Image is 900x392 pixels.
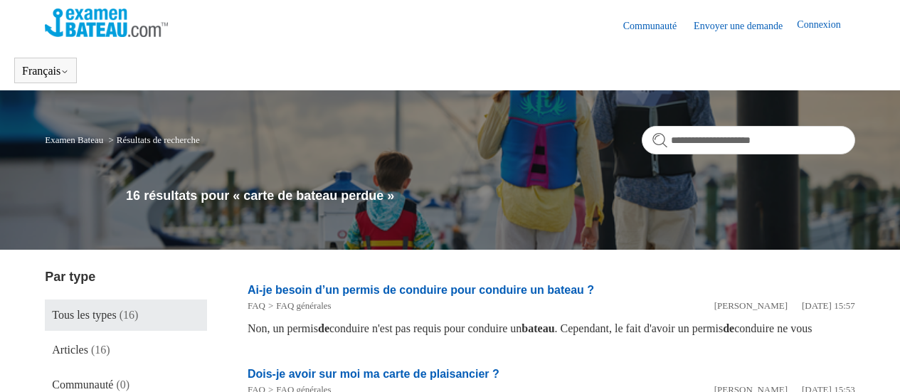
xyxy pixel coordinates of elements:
[120,309,139,321] span: (16)
[105,134,199,145] li: Résultats de recherche
[45,134,103,145] a: Examen Bateau
[248,300,265,311] a: FAQ
[45,9,168,37] img: Page d’accueil du Centre d’aide Examen Bateau
[797,17,854,34] a: Connexion
[863,355,900,392] div: Live chat
[126,186,855,206] h1: 16 résultats pour « carte de bateau perdue »
[714,299,788,313] li: [PERSON_NAME]
[248,320,855,337] div: Non, un permis conduire n'est pas requis pour conduire un . Cependant, le fait d'avoir un permis ...
[45,134,105,145] li: Examen Bateau
[116,378,129,391] span: (0)
[22,65,69,78] button: Français
[52,378,113,391] span: Communauté
[642,126,855,154] input: Rechercher
[802,300,855,311] time: 07/05/2025 15:57
[265,299,332,313] li: FAQ générales
[623,18,691,33] a: Communauté
[694,18,797,33] a: Envoyer une demande
[522,322,554,334] em: bateau
[91,344,110,356] span: (16)
[318,322,329,334] em: de
[45,267,207,287] h3: Par type
[248,368,499,380] a: Dois-je avoir sur moi ma carte de plaisancier ?
[248,284,594,296] a: Ai-je besoin d’un permis de conduire pour conduire un bateau ?
[276,300,331,311] a: FAQ générales
[248,299,265,313] li: FAQ
[52,344,88,356] span: Articles
[45,334,207,366] a: Articles (16)
[45,300,207,331] a: Tous les types (16)
[52,309,116,321] span: Tous les types
[723,322,734,334] em: de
